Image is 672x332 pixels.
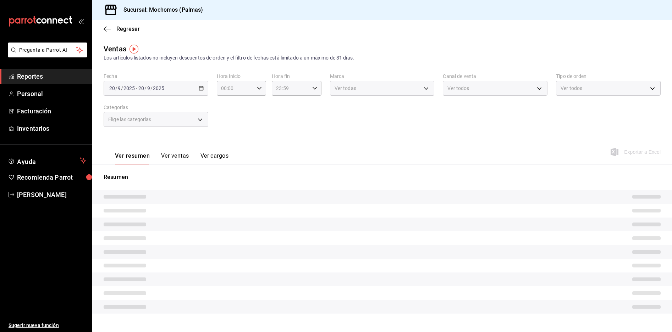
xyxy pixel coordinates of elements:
span: Reportes [17,72,86,81]
span: / [144,85,147,91]
img: Tooltip marker [130,45,138,54]
span: / [150,85,153,91]
span: - [136,85,137,91]
span: Inventarios [17,124,86,133]
span: Ver todas [335,85,356,92]
input: -- [109,85,115,91]
span: Ver todos [561,85,582,92]
span: Sugerir nueva función [9,322,86,329]
span: Elige las categorías [108,116,152,123]
button: Pregunta a Parrot AI [8,43,87,57]
label: Marca [330,74,435,79]
h3: Sucursal: Mochomos (Palmas) [118,6,203,14]
p: Resumen [104,173,661,181]
input: -- [138,85,144,91]
input: -- [147,85,150,91]
div: Ventas [104,44,126,54]
span: Ayuda [17,156,77,165]
span: Ver todos [447,85,469,92]
button: Ver ventas [161,152,189,164]
span: Personal [17,89,86,99]
span: / [115,85,117,91]
label: Tipo de orden [556,74,661,79]
button: Ver resumen [115,152,150,164]
a: Pregunta a Parrot AI [5,51,87,59]
span: Regresar [116,26,140,32]
button: Ver cargos [200,152,229,164]
span: [PERSON_NAME] [17,190,86,199]
div: navigation tabs [115,152,228,164]
span: Pregunta a Parrot AI [19,46,76,54]
button: open_drawer_menu [78,18,84,24]
label: Fecha [104,74,208,79]
input: ---- [123,85,135,91]
input: -- [117,85,121,91]
span: Recomienda Parrot [17,173,86,182]
label: Hora inicio [217,74,266,79]
label: Canal de venta [443,74,547,79]
span: Facturación [17,106,86,116]
span: / [121,85,123,91]
label: Hora fin [272,74,321,79]
input: ---- [153,85,165,91]
button: Regresar [104,26,140,32]
label: Categorías [104,105,208,110]
div: Los artículos listados no incluyen descuentos de orden y el filtro de fechas está limitado a un m... [104,54,661,62]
